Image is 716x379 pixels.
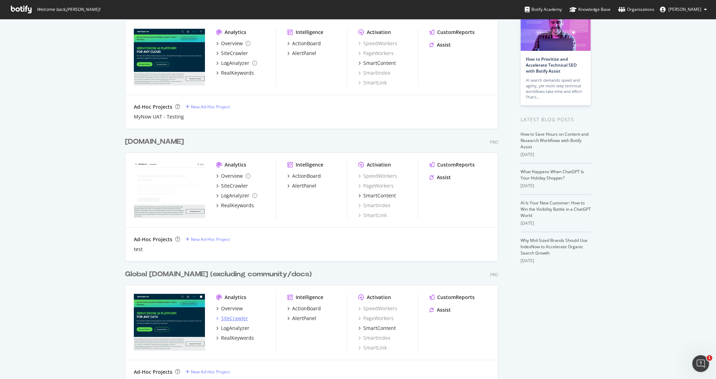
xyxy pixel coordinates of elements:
[37,7,100,12] span: Welcome back, [PERSON_NAME] !
[191,236,230,242] div: New Ad-Hoc Project
[521,169,584,181] a: What Happens When ChatGPT Is Your Holiday Shopper?
[221,192,249,199] div: LogAnalyzer
[437,294,475,301] div: CustomReports
[296,161,323,168] div: Intelligence
[216,60,257,67] a: LogAnalyzer
[490,272,498,278] div: Pro
[429,29,475,36] a: CustomReports
[287,40,321,47] a: ActionBoard
[287,50,316,57] a: AlertPanel
[358,305,397,312] a: SpeedWorkers
[358,40,397,47] a: SpeedWorkers
[367,161,391,168] div: Activation
[186,236,230,242] a: New Ad-Hoc Project
[134,368,172,375] div: Ad-Hoc Projects
[134,103,172,110] div: Ad-Hoc Projects
[363,60,396,67] div: SmartContent
[221,40,243,47] div: Overview
[521,258,591,264] div: [DATE]
[668,6,701,12] span: Tim Manalo
[216,172,250,180] a: Overview
[216,69,254,76] a: RealKeywords
[221,202,254,209] div: RealKeywords
[216,182,248,189] a: SiteCrawler
[521,183,591,189] div: [DATE]
[363,192,396,199] div: SmartContent
[216,315,248,322] a: SiteCrawler
[221,172,243,180] div: Overview
[358,212,387,219] a: SmartLink
[358,315,394,322] a: PageWorkers
[292,182,316,189] div: AlertPanel
[125,137,184,147] div: [DOMAIN_NAME]
[216,40,250,47] a: Overview
[367,294,391,301] div: Activation
[186,369,230,375] a: New Ad-Hoc Project
[134,246,143,253] a: test
[358,325,396,332] a: SmartContent
[429,161,475,168] a: CustomReports
[521,237,587,256] a: Why Mid-Sized Brands Should Use IndexNow to Accelerate Organic Search Growth
[437,306,451,313] div: Assist
[358,50,394,57] div: PageWorkers
[429,294,475,301] a: CustomReports
[358,182,394,189] a: PageWorkers
[134,29,205,86] img: lightstep.com
[358,172,397,180] a: SpeedWorkers
[358,202,390,209] a: SmartIndex
[358,344,387,351] a: SmartLink
[429,41,451,48] a: Assist
[363,325,396,332] div: SmartContent
[221,325,249,332] div: LogAnalyzer
[358,60,396,67] a: SmartContent
[134,161,205,218] img: developer.servicenow.com
[292,40,321,47] div: ActionBoard
[358,69,390,76] a: SmartIndex
[225,29,246,36] div: Analytics
[221,305,243,312] div: Overview
[125,269,312,279] div: Global [DOMAIN_NAME] (excluding community/docs)
[134,294,205,351] img: servicenow.com
[221,182,248,189] div: SiteCrawler
[191,369,230,375] div: New Ad-Hoc Project
[292,172,321,180] div: ActionBoard
[521,151,591,158] div: [DATE]
[296,29,323,36] div: Intelligence
[437,174,451,181] div: Assist
[358,334,390,341] a: SmartIndex
[216,325,249,332] a: LogAnalyzer
[292,305,321,312] div: ActionBoard
[358,192,396,199] a: SmartContent
[692,355,709,372] iframe: Intercom live chat
[216,305,243,312] a: Overview
[216,192,257,199] a: LogAnalyzer
[521,14,591,51] img: How to Prioritize and Accelerate Technical SEO with Botify Assist
[358,79,387,86] a: SmartLink
[526,77,585,100] div: AI search demands speed and agility, yet multi-step technical workflows take time and effort. Tha...
[134,113,184,120] a: MyNow UAT - Testing
[521,200,591,218] a: AI Is Your New Customer: How to Win the Visibility Battle in a ChatGPT World
[287,172,321,180] a: ActionBoard
[437,41,451,48] div: Assist
[429,174,451,181] a: Assist
[490,139,498,145] div: Pro
[287,182,316,189] a: AlertPanel
[125,269,315,279] a: Global [DOMAIN_NAME] (excluding community/docs)
[125,137,187,147] a: [DOMAIN_NAME]
[525,6,562,13] div: Botify Academy
[287,315,316,322] a: AlertPanel
[225,161,246,168] div: Analytics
